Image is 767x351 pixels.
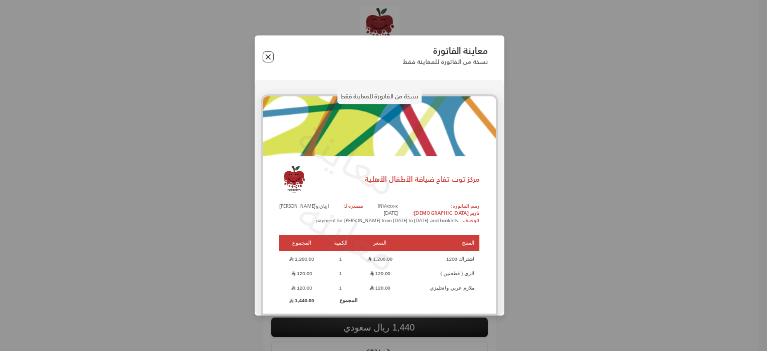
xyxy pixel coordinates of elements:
[279,235,324,252] th: المجموع
[378,203,398,210] p: INV-xxx-x
[336,285,346,292] span: 1
[402,281,479,295] td: ملازم عربي وانجليزي
[288,182,409,287] p: معاينة
[412,203,479,210] p: رقم الفاتورة:
[279,164,309,194] img: Logo
[279,252,324,266] td: 1,200.00
[279,234,479,307] table: Products
[279,296,324,306] td: 1,440.00
[336,270,346,277] span: 1
[263,51,274,62] button: Close
[358,281,402,295] td: 120.00
[365,174,479,185] p: مركز توت تفاح ضيافة الأطفال الأهلية
[412,210,479,217] p: تاريخ [DEMOGRAPHIC_DATA]:
[402,45,488,56] p: معاينة الفاتورة
[402,58,488,65] p: نسخة من الفاتورة للمعاينة فقط
[324,296,358,306] td: المجموع
[263,96,496,156] img: apple-berry-header.png
[279,281,324,295] td: 120.00
[402,235,479,252] th: المنتج
[279,267,324,280] td: 120.00
[402,267,479,280] td: الزي ( قطعتين )
[279,203,329,210] p: اريان و[PERSON_NAME]
[461,217,479,225] p: الوصف:
[288,106,409,211] p: معاينة
[378,210,398,217] p: [DATE]
[402,252,479,266] td: اشتراك 1200
[337,88,421,104] p: نسخة من الفاتورة للمعاينة فقط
